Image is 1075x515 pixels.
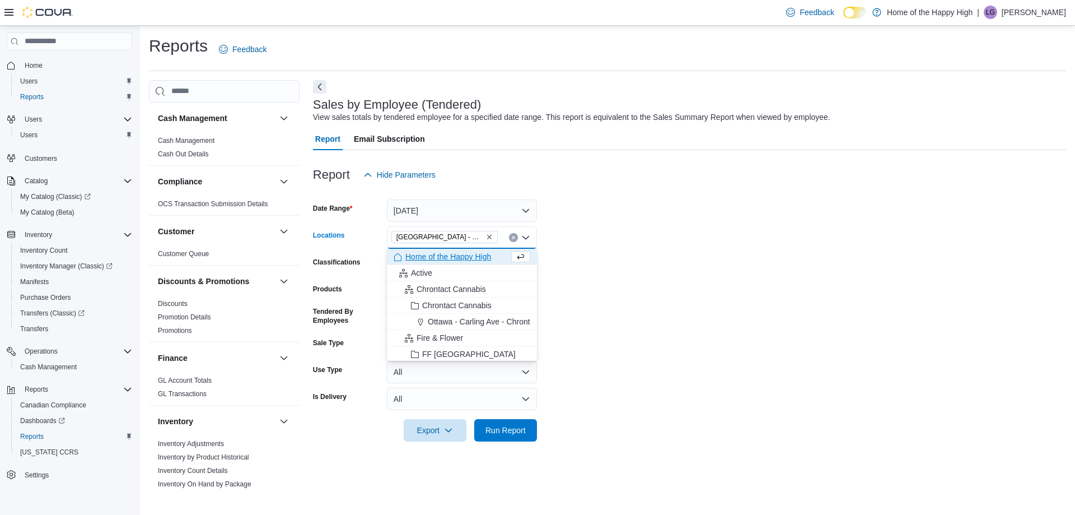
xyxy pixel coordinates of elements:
[2,57,137,73] button: Home
[277,415,291,428] button: Inventory
[158,113,275,124] button: Cash Management
[158,176,202,187] h3: Compliance
[359,164,440,186] button: Hide Parameters
[16,90,48,104] a: Reports
[158,226,194,237] h3: Customer
[158,439,224,448] span: Inventory Adjustments
[158,453,249,461] a: Inventory by Product Historical
[20,151,132,165] span: Customers
[277,225,291,238] button: Customer
[11,429,137,444] button: Reports
[158,276,275,287] button: Discounts & Promotions
[313,168,350,182] h3: Report
[984,6,997,19] div: Lucius Gladue
[214,38,271,61] a: Feedback
[354,128,425,150] span: Email Subscription
[158,176,275,187] button: Compliance
[16,75,42,88] a: Users
[16,430,132,443] span: Reports
[11,274,137,290] button: Manifests
[313,258,361,267] label: Classifications
[158,416,275,427] button: Inventory
[313,112,830,123] div: View sales totals by tendered employee for a specified date range. This report is equivalent to t...
[16,128,42,142] a: Users
[474,419,537,442] button: Run Report
[2,344,137,359] button: Operations
[11,89,137,105] button: Reports
[158,200,268,208] a: OCS Transaction Submission Details
[20,363,77,372] span: Cash Management
[16,275,132,289] span: Manifests
[158,467,228,475] a: Inventory Count Details
[387,346,537,363] button: FF [GEOGRAPHIC_DATA]
[158,440,224,448] a: Inventory Adjustments
[11,359,137,375] button: Cash Management
[313,231,345,240] label: Locations
[20,293,71,302] span: Purchase Orders
[11,444,137,460] button: [US_STATE] CCRS
[387,298,537,314] button: Chrontact Cannabis
[387,199,537,222] button: [DATE]
[377,169,436,180] span: Hide Parameters
[20,174,52,188] button: Catalog
[20,345,132,358] span: Operations
[20,345,62,358] button: Operations
[149,297,300,342] div: Discounts & Promotions
[800,7,834,18] span: Feedback
[149,197,300,215] div: Compliance
[16,206,132,219] span: My Catalog (Beta)
[20,77,38,86] span: Users
[158,150,209,159] span: Cash Out Details
[158,199,268,208] span: OCS Transaction Submission Details
[782,1,838,24] a: Feedback
[232,44,267,55] span: Feedback
[158,250,209,258] a: Customer Queue
[25,154,57,163] span: Customers
[20,262,113,271] span: Inventory Manager (Classic)
[277,351,291,365] button: Finance
[16,291,76,304] a: Purchase Orders
[158,480,251,489] span: Inventory On Hand by Package
[16,244,72,257] a: Inventory Count
[16,446,83,459] a: [US_STATE] CCRS
[887,6,973,19] p: Home of the Happy High
[417,284,486,295] span: Chrontact Cannabis
[16,322,53,336] a: Transfers
[158,137,214,145] a: Cash Management
[158,136,214,145] span: Cash Management
[509,233,518,242] button: Clear input
[521,233,530,242] button: Close list of options
[11,258,137,274] a: Inventory Manager (Classic)
[986,6,995,19] span: LG
[20,309,85,318] span: Transfers (Classic)
[277,112,291,125] button: Cash Management
[16,128,132,142] span: Users
[20,448,78,457] span: [US_STATE] CCRS
[315,128,340,150] span: Report
[7,53,132,511] nav: Complex example
[20,468,53,482] a: Settings
[149,134,300,165] div: Cash Management
[158,416,193,427] h3: Inventory
[428,316,576,327] span: Ottawa - Carling Ave - Chrontact Cannabis
[158,352,275,364] button: Finance
[391,231,498,243] span: Slave Lake - Cornerstone - Fire & Flower
[149,35,208,57] h1: Reports
[2,112,137,127] button: Users
[158,113,227,124] h3: Cash Management
[387,388,537,410] button: All
[20,58,132,72] span: Home
[16,206,79,219] a: My Catalog (Beta)
[20,152,62,165] a: Customers
[16,430,48,443] a: Reports
[485,425,526,436] span: Run Report
[16,322,132,336] span: Transfers
[277,275,291,288] button: Discounts & Promotions
[11,73,137,89] button: Users
[16,90,132,104] span: Reports
[25,347,58,356] span: Operations
[313,338,344,347] label: Sale Type
[16,190,95,203] a: My Catalog (Classic)
[422,300,492,311] span: Chrontact Cannabis
[158,150,209,158] a: Cash Out Details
